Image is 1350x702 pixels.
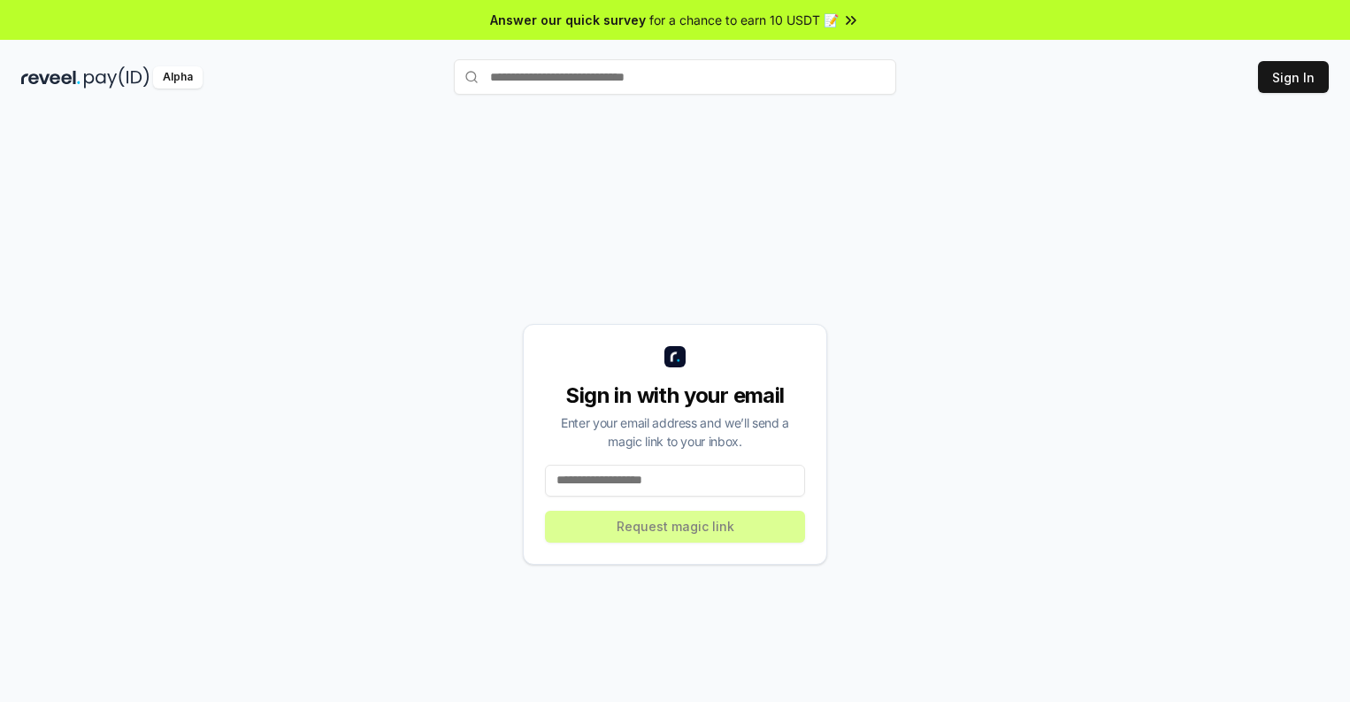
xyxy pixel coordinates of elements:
[490,11,646,29] span: Answer our quick survey
[545,413,805,451] div: Enter your email address and we’ll send a magic link to your inbox.
[649,11,839,29] span: for a chance to earn 10 USDT 📝
[21,66,81,89] img: reveel_dark
[153,66,203,89] div: Alpha
[545,382,805,410] div: Sign in with your email
[664,346,686,367] img: logo_small
[1258,61,1329,93] button: Sign In
[84,66,150,89] img: pay_id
